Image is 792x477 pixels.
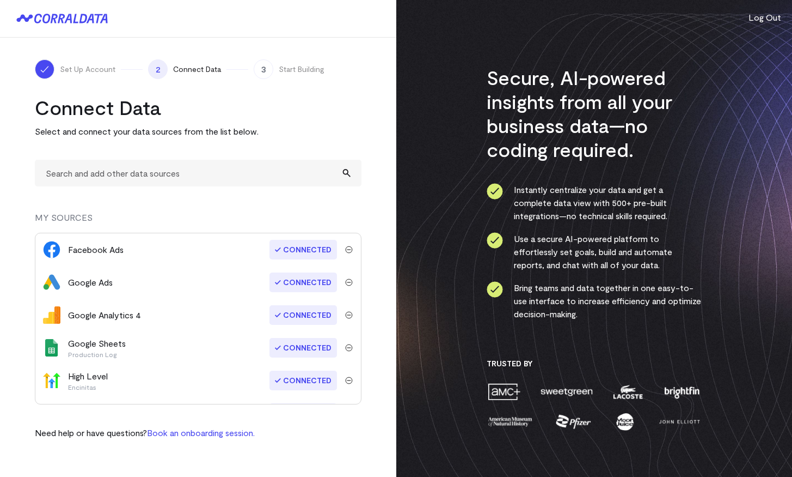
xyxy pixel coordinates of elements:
[43,274,60,291] img: google_ads-c8121f33.png
[487,382,521,401] img: amc-0b11a8f1.png
[269,371,337,390] span: Connected
[345,377,353,384] img: trash-40e54a27.svg
[487,232,702,271] li: Use a secure AI-powered platform to effortlessly set goals, build and automate reports, and chat ...
[60,64,115,75] span: Set Up Account
[173,64,221,75] span: Connect Data
[657,412,701,431] img: john-elliott-25751c40.png
[487,232,503,249] img: ico-check-circle-4b19435c.svg
[487,359,702,369] h3: Trusted By
[269,403,337,423] span: Connected
[345,344,353,352] img: trash-40e54a27.svg
[148,59,168,79] span: 2
[487,65,702,161] h3: Secure, AI-powered insights from all your business data—no coding required.
[487,183,702,222] li: Instantly centralize your data and get a complete data view with 500+ pre-built integrations—no t...
[539,382,594,401] img: sweetgreen-1d1fb32c.png
[68,276,113,289] div: Google Ads
[614,412,636,431] img: moon-juice-c312e729.png
[345,311,353,319] img: trash-40e54a27.svg
[269,338,337,358] span: Connected
[345,246,353,253] img: trash-40e54a27.svg
[147,427,255,438] a: Book an onboarding session.
[35,160,361,186] input: Search and add other data sources
[35,125,361,138] p: Select and connect your data sources from the list below.
[43,241,60,258] img: facebook_ads-56946ca1.svg
[487,183,503,200] img: ico-check-circle-4b19435c.svg
[68,337,126,359] div: Google Sheets
[269,305,337,325] span: Connected
[35,95,361,119] h2: Connect Data
[43,373,60,388] img: high_level-e4ec96d1.png
[254,59,273,79] span: 3
[487,281,702,321] li: Bring teams and data together in one easy-to-use interface to increase efficiency and optimize de...
[487,281,503,298] img: ico-check-circle-4b19435c.svg
[35,211,361,233] div: MY SOURCES
[68,309,141,322] div: Google Analytics 4
[39,64,50,75] img: ico-check-white-5ff98cb1.svg
[487,412,533,431] img: amnh-5afada46.png
[43,339,60,357] img: google_sheets-5a4bad8e.svg
[269,273,337,292] span: Connected
[35,426,255,439] p: Need help or have questions?
[68,243,124,256] div: Facebook Ads
[748,11,781,24] button: Log Out
[68,383,108,391] p: Encinitas
[555,412,592,431] img: pfizer-e137f5fc.png
[662,382,701,401] img: brightfin-a251e171.png
[43,306,60,324] img: google_analytics_4-4ee20295.svg
[345,279,353,286] img: trash-40e54a27.svg
[279,64,324,75] span: Start Building
[68,350,126,359] p: Production Log
[612,382,644,401] img: lacoste-7a6b0538.png
[269,240,337,259] span: Connected
[68,370,108,391] div: High Level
